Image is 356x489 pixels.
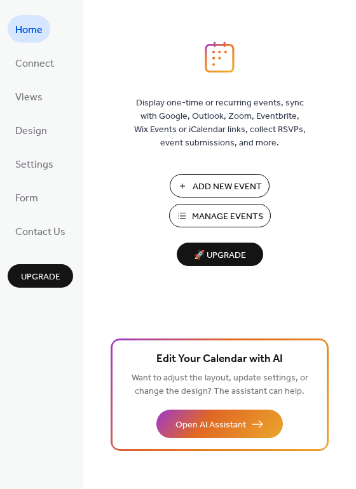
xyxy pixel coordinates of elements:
[175,419,246,432] span: Open AI Assistant
[15,189,38,208] span: Form
[8,83,50,110] a: Views
[8,264,73,288] button: Upgrade
[169,204,271,227] button: Manage Events
[132,370,308,400] span: Want to adjust the layout, update settings, or change the design? The assistant can help.
[170,174,270,198] button: Add New Event
[15,88,43,107] span: Views
[193,180,262,194] span: Add New Event
[15,222,65,242] span: Contact Us
[15,20,43,40] span: Home
[15,54,54,74] span: Connect
[156,410,283,438] button: Open AI Assistant
[8,116,55,144] a: Design
[21,271,60,284] span: Upgrade
[184,247,256,264] span: 🚀 Upgrade
[8,184,46,211] a: Form
[156,351,283,368] span: Edit Your Calendar with AI
[8,15,50,43] a: Home
[15,155,53,175] span: Settings
[8,49,62,76] a: Connect
[177,243,263,266] button: 🚀 Upgrade
[205,41,234,73] img: logo_icon.svg
[15,121,47,141] span: Design
[8,217,73,245] a: Contact Us
[134,97,306,150] span: Display one-time or recurring events, sync with Google, Outlook, Zoom, Eventbrite, Wix Events or ...
[192,210,263,224] span: Manage Events
[8,150,61,177] a: Settings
